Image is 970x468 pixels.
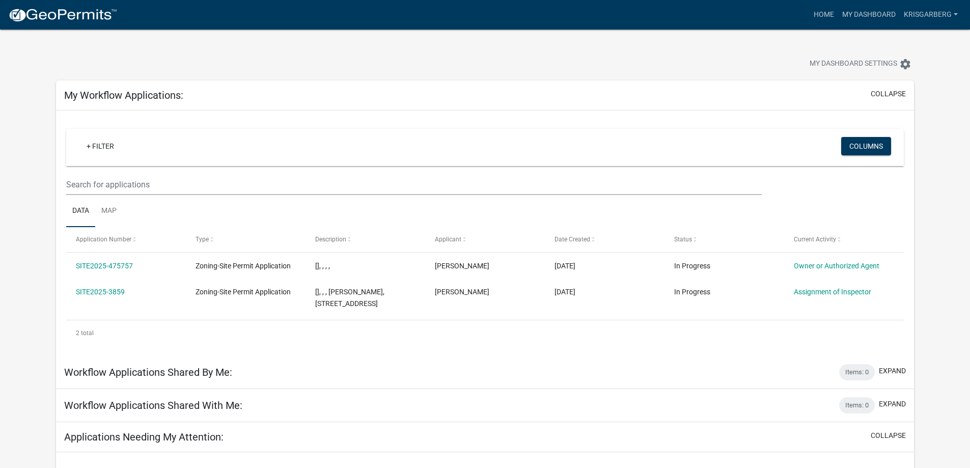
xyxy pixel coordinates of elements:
[95,195,123,228] a: Map
[841,137,891,155] button: Columns
[76,236,131,243] span: Application Number
[66,174,761,195] input: Search for applications
[66,227,186,252] datatable-header-cell: Application Number
[64,431,224,443] h5: Applications Needing My Attention:
[315,288,384,308] span: [], , , KRISTOFER GARBERG, 12025 LAKE MAUD TR
[196,236,209,243] span: Type
[794,288,871,296] a: Assignment of Inspector
[66,320,904,346] div: 2 total
[879,399,906,409] button: expand
[425,227,545,252] datatable-header-cell: Applicant
[78,137,122,155] a: + Filter
[900,5,962,24] a: krisgarberg
[315,236,346,243] span: Description
[196,288,291,296] span: Zoning-Site Permit Application
[435,262,489,270] span: Kristofer Garberg
[555,236,590,243] span: Date Created
[435,288,489,296] span: Kristofer Garberg
[871,430,906,441] button: collapse
[674,236,692,243] span: Status
[56,111,914,356] div: collapse
[674,262,710,270] span: In Progress
[838,5,900,24] a: My Dashboard
[64,366,232,378] h5: Workflow Applications Shared By Me:
[664,227,784,252] datatable-header-cell: Status
[810,58,897,70] span: My Dashboard Settings
[839,397,875,414] div: Items: 0
[794,262,879,270] a: Owner or Authorized Agent
[64,89,183,101] h5: My Workflow Applications:
[315,262,330,270] span: [], , , ,
[196,262,291,270] span: Zoning-Site Permit Application
[801,54,920,74] button: My Dashboard Settingssettings
[545,227,664,252] datatable-header-cell: Date Created
[64,399,242,411] h5: Workflow Applications Shared With Me:
[674,288,710,296] span: In Progress
[76,288,125,296] a: SITE2025-3859
[76,262,133,270] a: SITE2025-475757
[555,262,575,270] span: 09/09/2025
[839,364,875,380] div: Items: 0
[435,236,461,243] span: Applicant
[66,195,95,228] a: Data
[879,366,906,376] button: expand
[810,5,838,24] a: Home
[555,288,575,296] span: 08/29/2025
[784,227,903,252] datatable-header-cell: Current Activity
[871,89,906,99] button: collapse
[306,227,425,252] datatable-header-cell: Description
[186,227,306,252] datatable-header-cell: Type
[794,236,836,243] span: Current Activity
[899,58,911,70] i: settings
